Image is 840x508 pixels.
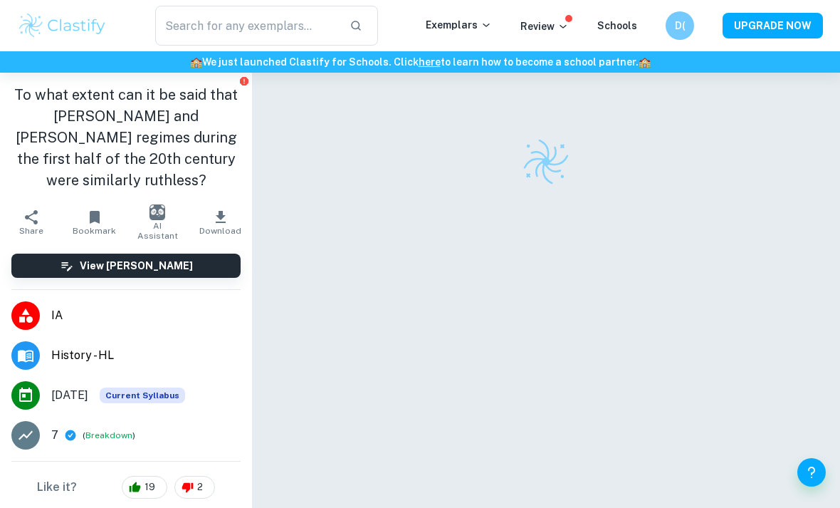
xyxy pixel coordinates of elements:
span: 🏫 [639,56,651,68]
img: Clastify logo [17,11,107,40]
button: UPGRADE NOW [723,13,823,38]
button: AI Assistant [126,202,189,242]
h1: To what extent can it be said that [PERSON_NAME] and [PERSON_NAME] regimes during the first half ... [11,84,241,191]
span: 19 [137,480,163,494]
button: Download [189,202,253,242]
span: Current Syllabus [100,388,185,403]
span: History - HL [51,347,241,364]
button: D( [666,11,694,40]
p: Exemplars [426,17,492,33]
input: Search for any exemplars... [155,6,338,46]
span: Share [19,226,43,236]
img: AI Assistant [149,204,165,220]
a: Schools [597,20,637,31]
div: 2 [174,476,215,499]
button: Breakdown [85,429,132,442]
div: 19 [122,476,167,499]
span: [DATE] [51,387,88,404]
p: Review [520,19,569,34]
span: 🏫 [190,56,202,68]
span: Download [199,226,241,236]
span: IA [51,307,241,324]
img: Clastify logo [521,137,571,187]
button: Bookmark [63,202,127,242]
span: Bookmark [73,226,116,236]
span: ( ) [83,429,135,442]
button: Report issue [238,76,249,86]
button: View [PERSON_NAME] [11,254,241,278]
button: Help and Feedback [797,458,826,487]
h6: View [PERSON_NAME] [80,258,193,274]
p: 7 [51,427,58,444]
h6: We just launched Clastify for Schools. Click to learn how to become a school partner. [3,54,837,70]
h6: Like it? [37,479,77,496]
h6: D( [672,18,688,33]
span: 2 [189,480,211,494]
div: This exemplar is based on the current syllabus. Feel free to refer to it for inspiration/ideas wh... [100,388,185,403]
a: here [419,56,441,68]
span: AI Assistant [135,221,181,241]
